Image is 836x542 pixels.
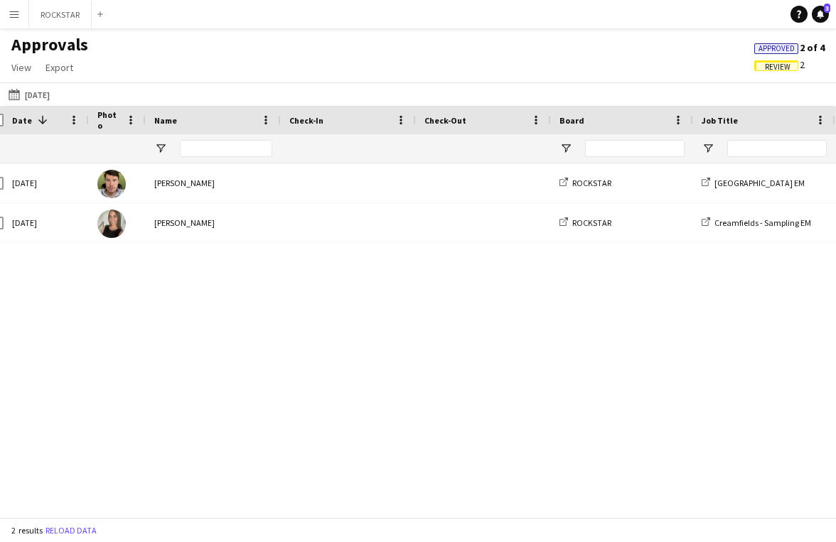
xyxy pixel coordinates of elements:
[572,217,611,228] span: ROCKSTAR
[12,115,32,126] span: Date
[812,6,829,23] a: 3
[146,203,281,242] div: [PERSON_NAME]
[289,115,323,126] span: Check-In
[714,217,811,228] span: Creamfields - Sampling EM
[702,178,805,188] a: [GEOGRAPHIC_DATA] EM
[154,115,177,126] span: Name
[180,140,272,157] input: Name Filter Input
[424,115,466,126] span: Check-Out
[754,41,825,54] span: 2 of 4
[6,86,53,103] button: [DATE]
[11,61,31,74] span: View
[97,170,126,198] img: John Brown
[702,115,738,126] span: Job Title
[6,58,37,77] a: View
[4,163,89,202] div: [DATE]
[759,44,795,53] span: Approved
[29,1,92,28] button: ROCKSTAR
[559,178,611,188] a: ROCKSTAR
[154,142,167,155] button: Open Filter Menu
[146,163,281,202] div: [PERSON_NAME]
[824,4,830,13] span: 3
[585,140,685,157] input: Board Filter Input
[714,178,805,188] span: [GEOGRAPHIC_DATA] EM
[572,178,611,188] span: ROCKSTAR
[702,142,714,155] button: Open Filter Menu
[727,140,827,157] input: Job Title Filter Input
[43,523,100,538] button: Reload data
[559,115,584,126] span: Board
[765,63,791,72] span: Review
[4,203,89,242] div: [DATE]
[559,142,572,155] button: Open Filter Menu
[45,61,73,74] span: Export
[559,217,611,228] a: ROCKSTAR
[754,58,805,71] span: 2
[40,58,79,77] a: Export
[97,210,126,238] img: Heather Hryb
[97,109,120,131] span: Photo
[702,217,811,228] a: Creamfields - Sampling EM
